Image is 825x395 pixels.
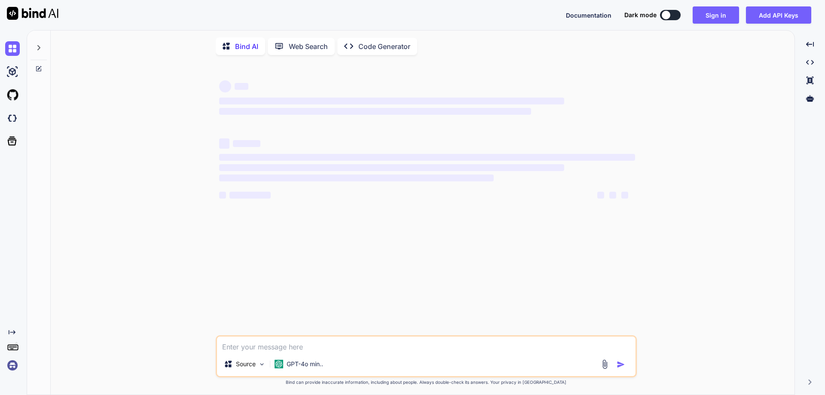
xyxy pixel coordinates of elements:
[597,192,604,199] span: ‌
[219,175,494,181] span: ‌
[219,192,226,199] span: ‌
[235,41,258,52] p: Bind AI
[5,111,20,126] img: darkCloudIdeIcon
[258,361,266,368] img: Pick Models
[609,192,616,199] span: ‌
[600,359,610,369] img: attachment
[229,192,271,199] span: ‌
[7,7,58,20] img: Bind AI
[5,358,20,373] img: signin
[5,41,20,56] img: chat
[219,108,531,115] span: ‌
[746,6,811,24] button: Add API Keys
[219,154,635,161] span: ‌
[287,360,323,368] p: GPT-4o min..
[566,11,611,20] button: Documentation
[219,98,564,104] span: ‌
[236,360,256,368] p: Source
[219,138,229,149] span: ‌
[693,6,739,24] button: Sign in
[235,83,248,90] span: ‌
[275,360,283,368] img: GPT-4o mini
[358,41,410,52] p: Code Generator
[624,11,657,19] span: Dark mode
[289,41,328,52] p: Web Search
[621,192,628,199] span: ‌
[233,140,260,147] span: ‌
[566,12,611,19] span: Documentation
[219,164,564,171] span: ‌
[216,379,637,386] p: Bind can provide inaccurate information, including about people. Always double-check its answers....
[5,64,20,79] img: ai-studio
[617,360,625,369] img: icon
[5,88,20,102] img: githubLight
[219,80,231,92] span: ‌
